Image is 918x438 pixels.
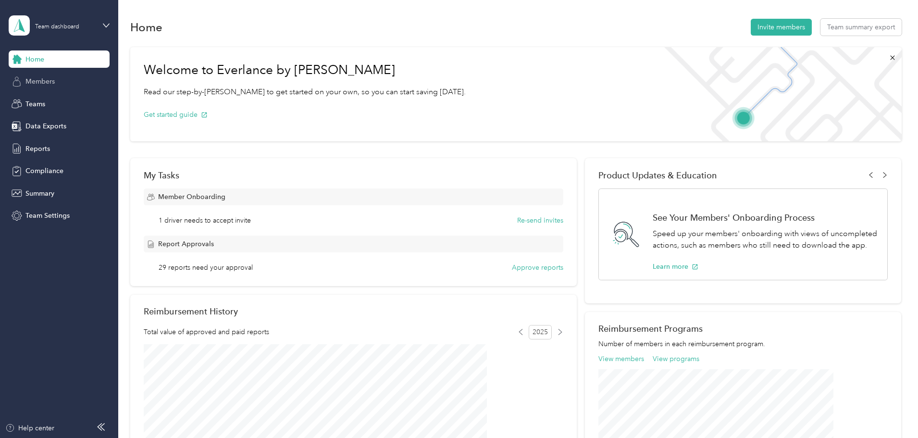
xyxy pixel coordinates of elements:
p: Speed up your members' onboarding with views of uncompleted actions, such as members who still ne... [653,228,877,251]
span: Data Exports [25,121,66,131]
span: 1 driver needs to accept invite [159,215,251,225]
span: Member Onboarding [158,192,225,202]
button: View members [598,354,644,364]
span: Total value of approved and paid reports [144,327,269,337]
button: Approve reports [512,263,563,273]
button: Learn more [653,262,698,272]
p: Number of members in each reimbursement program. [598,339,888,349]
button: Help center [5,423,54,433]
p: Read our step-by-[PERSON_NAME] to get started on your own, so you can start saving [DATE]. [144,86,466,98]
div: Team dashboard [35,24,79,30]
span: Product Updates & Education [598,170,717,180]
span: 2025 [529,325,552,339]
img: Welcome to everlance [655,47,901,141]
span: Compliance [25,166,63,176]
span: 29 reports need your approval [159,263,253,273]
button: View programs [653,354,699,364]
h1: Home [130,22,162,32]
h1: See Your Members' Onboarding Process [653,213,877,223]
h2: Reimbursement History [144,306,238,316]
button: Invite members [751,19,812,36]
h1: Welcome to Everlance by [PERSON_NAME] [144,63,466,78]
span: Summary [25,188,54,199]
span: Team Settings [25,211,70,221]
button: Re-send invites [517,215,563,225]
span: Report Approvals [158,239,214,249]
iframe: Everlance-gr Chat Button Frame [864,384,918,438]
span: Home [25,54,44,64]
span: Teams [25,99,45,109]
span: Members [25,76,55,87]
button: Get started guide [144,110,208,120]
button: Team summary export [820,19,902,36]
span: Reports [25,144,50,154]
div: My Tasks [144,170,563,180]
h2: Reimbursement Programs [598,324,888,334]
